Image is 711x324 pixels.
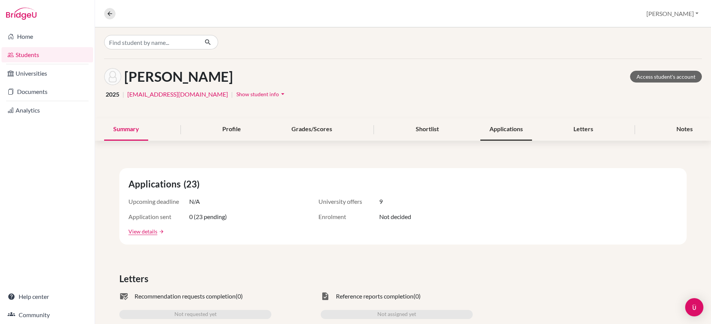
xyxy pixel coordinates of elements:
[128,227,157,235] a: View details
[189,197,200,206] span: N/A
[318,197,379,206] span: University offers
[236,292,243,301] span: (0)
[124,68,233,85] h1: [PERSON_NAME]
[643,6,702,21] button: [PERSON_NAME]
[2,103,93,118] a: Analytics
[318,212,379,221] span: Enrolment
[184,177,203,191] span: (23)
[377,310,416,319] span: Not assigned yet
[157,229,164,234] a: arrow_forward
[282,118,341,141] div: Grades/Scores
[321,292,330,301] span: task
[104,35,198,49] input: Find student by name...
[104,118,148,141] div: Summary
[135,292,236,301] span: Recommendation requests completion
[127,90,228,99] a: [EMAIL_ADDRESS][DOMAIN_NAME]
[128,212,189,221] span: Application sent
[231,90,233,99] span: |
[104,68,121,85] img: Yuqiao Zheng's avatar
[2,289,93,304] a: Help center
[564,118,602,141] div: Letters
[236,88,287,100] button: Show student infoarrow_drop_down
[667,118,702,141] div: Notes
[2,47,93,62] a: Students
[379,212,411,221] span: Not decided
[119,272,151,286] span: Letters
[128,197,189,206] span: Upcoming deadline
[174,310,217,319] span: Not requested yet
[6,8,36,20] img: Bridge-U
[630,71,702,83] a: Access student's account
[122,90,124,99] span: |
[2,307,93,322] a: Community
[213,118,250,141] div: Profile
[379,197,383,206] span: 9
[189,212,227,221] span: 0 (23 pending)
[279,90,287,98] i: arrow_drop_down
[336,292,413,301] span: Reference reports completion
[480,118,532,141] div: Applications
[2,66,93,81] a: Universities
[407,118,448,141] div: Shortlist
[685,298,703,316] div: Open Intercom Messenger
[128,177,184,191] span: Applications
[119,292,128,301] span: mark_email_read
[2,29,93,44] a: Home
[236,91,279,97] span: Show student info
[413,292,421,301] span: (0)
[106,90,119,99] span: 2025
[2,84,93,99] a: Documents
